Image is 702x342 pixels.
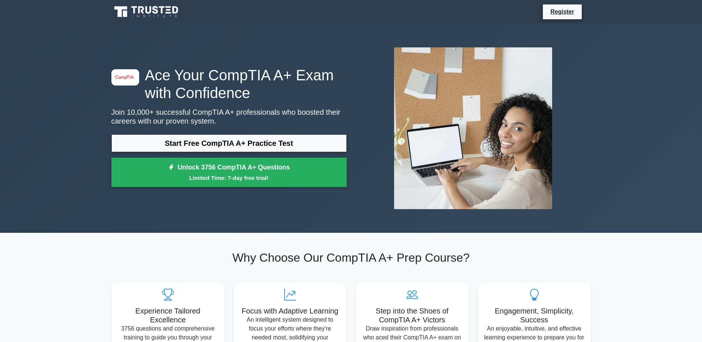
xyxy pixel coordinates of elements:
[111,108,347,125] p: Join 10,000+ successful CompTIA A+ professionals who boosted their careers with our proven system.
[362,306,463,324] h5: Step into the Shoes of CompTIA A+ Victors
[111,251,591,265] h2: Why Choose Our CompTIA A+ Prep Course?
[117,306,219,324] h5: Experience Tailored Excellence
[121,174,337,182] small: Limited Time: 7-day free trial!
[239,306,341,315] h5: Focus with Adaptive Learning
[111,158,347,187] a: Unlock 3756 CompTIA A+ QuestionsLimited Time: 7-day free trial!
[111,134,347,152] a: Start Free CompTIA A+ Practice Test
[111,66,347,102] h1: Ace Your CompTIA A+ Exam with Confidence
[546,7,578,16] a: Register
[484,306,585,324] h5: Engagement, Simplicity, Success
